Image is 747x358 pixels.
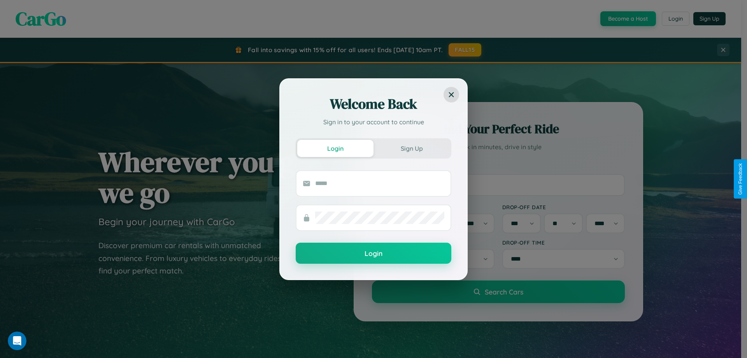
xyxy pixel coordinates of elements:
[738,163,743,195] div: Give Feedback
[296,117,451,127] p: Sign in to your account to continue
[297,140,373,157] button: Login
[373,140,450,157] button: Sign Up
[8,332,26,350] iframe: Intercom live chat
[296,243,451,264] button: Login
[296,95,451,113] h2: Welcome Back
